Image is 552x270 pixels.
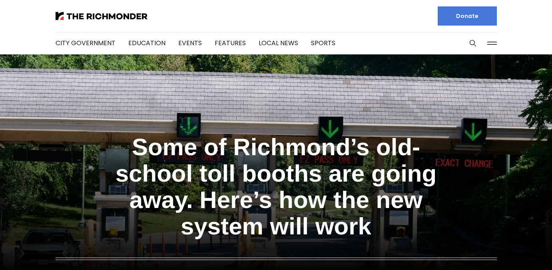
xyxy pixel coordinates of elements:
img: The Richmonder [56,12,147,20]
a: City Government [56,38,116,48]
a: Donate [438,6,497,26]
a: Features [215,38,246,48]
a: Some of Richmond’s old-school toll booths are going away. Here’s how the new system will work [104,130,448,243]
a: Sports [311,38,335,48]
a: Local News [259,38,298,48]
a: Events [178,38,202,48]
button: Search this site [467,37,479,49]
a: Education [128,38,165,48]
